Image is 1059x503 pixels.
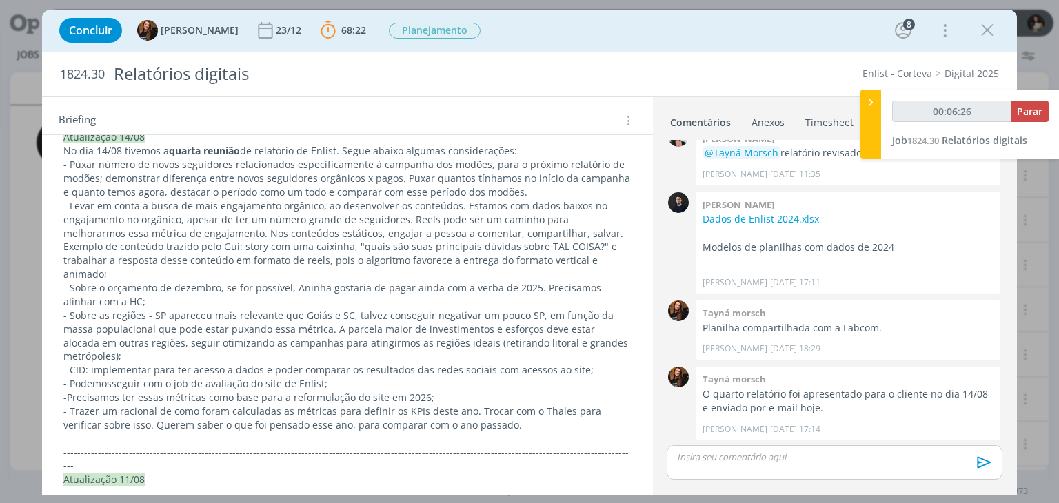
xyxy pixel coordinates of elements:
p: [PERSON_NAME] [703,276,767,289]
a: Comentários [669,110,732,130]
span: No dia 14/08 tivemos a [63,144,169,157]
span: [PERSON_NAME] [161,25,239,35]
div: dialog [42,10,1016,495]
span: [DATE] 17:14 [770,423,820,435]
span: - Sobre o orçamento de dezembro, se for possível, Aninha gostaria de pagar ainda com a verba de 2... [63,281,604,308]
a: Dados de Enlist 2024.xlsx [703,212,819,225]
span: -------------------------------------------------------------------------------------------------... [63,446,629,473]
button: Concluir [59,18,122,43]
p: [PERSON_NAME] [703,423,767,435]
span: Atualização 14/08 [63,130,145,143]
a: 3. Cliente [905,146,948,159]
p: - Levar em conta a busca de mais engajamento orgânico, ao desenvolver os conteúdos. Estamos com d... [63,199,631,281]
p: - Podemos [63,377,631,391]
img: T [668,367,689,387]
img: C [668,192,689,213]
span: Atualização 11/08 [63,473,145,486]
p: Sobre o relatório comparativo [DATE] - [DATE]: [63,486,631,500]
b: Tayná morsch [703,373,766,385]
div: Anexos [752,116,785,130]
span: Planejamento [389,23,481,39]
span: - [63,391,67,404]
span: 1824.30 [60,67,105,82]
button: 68:22 [317,19,370,41]
p: Precisamos ter essas métricas como base para a reformulação do site em 2026; [63,391,631,404]
span: [DATE] 18:29 [770,342,820,355]
b: Tayná morsch [703,307,766,319]
span: [DATE] 11:35 [770,168,820,181]
span: Parar [1017,105,1042,118]
p: - Puxar número de novos seguidores relacionados especificamente à campanha dos modões, para o pró... [63,158,631,199]
p: [PERSON_NAME] [703,168,767,181]
p: - Sobre as regiões - SP apareceu mais relevante que Goiás e SC, talvez conseguir negativar um pou... [63,309,631,364]
button: T[PERSON_NAME] [137,20,239,41]
p: - CID: implementar para ter acesso a dados e poder comparar os resultados das redes sociais com a... [63,363,631,377]
span: de relatório de Enlist. Segue abaixo algumas considerações: [240,144,517,157]
a: Digital 2025 [945,67,999,80]
p: Planilha compartilhada com a Labcom. [703,321,994,335]
p: O quarto relatório foi apresentado para o cliente no dia 14/08 e enviado por e-mail hoje. [703,387,994,415]
button: 8 [892,19,914,41]
p: - Trazer um racional de como foram calculadas as métricas para definir os KPIs deste ano. Trocar ... [63,404,631,432]
p: [PERSON_NAME] [703,342,767,355]
img: T [137,20,158,41]
img: T [668,300,689,321]
button: Planejamento [388,22,481,39]
p: Modelos de planilhas com dados de 2024 [703,240,994,254]
span: @Tayná Morsch [705,146,778,159]
span: Concluir [69,25,112,36]
span: Relatórios digitais [942,134,1027,147]
span: [DATE] 17:11 [770,276,820,289]
div: 8 [903,19,915,30]
a: Timesheet [805,110,854,130]
span: seguir com o job de avaliação do site de Enlist; [112,377,327,390]
div: 23/12 [276,25,304,35]
a: Job1824.30Relatórios digitais [892,134,1027,147]
span: 68:22 [341,23,366,37]
p: relatório revisado na pasta . [703,146,994,160]
a: Enlist - Corteva [863,67,932,80]
b: [PERSON_NAME] [703,198,774,211]
span: Briefing [59,111,96,129]
button: Parar [1011,101,1049,122]
div: Relatórios digitais [108,57,602,91]
span: 1824.30 [907,134,939,147]
strong: quarta reunião [169,144,240,157]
